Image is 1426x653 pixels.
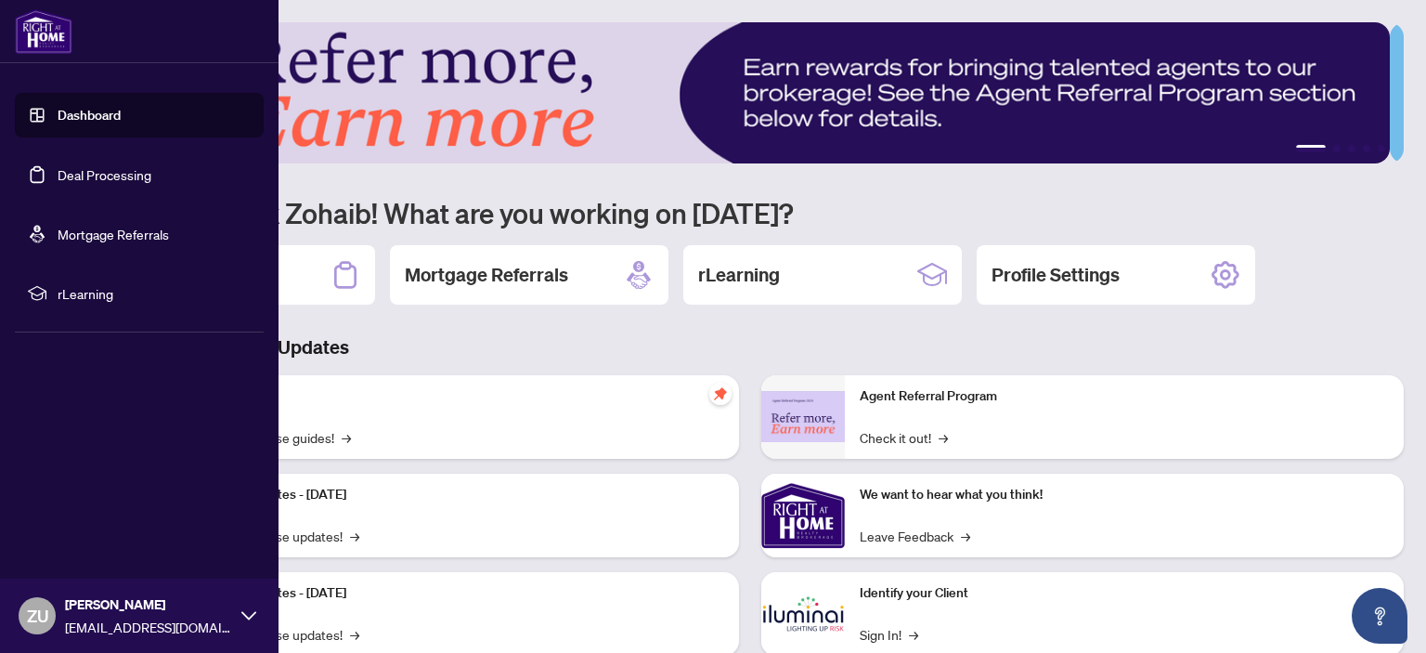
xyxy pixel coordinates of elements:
[709,383,732,405] span: pushpin
[761,391,845,442] img: Agent Referral Program
[860,583,1389,604] p: Identify your Client
[1296,145,1326,152] button: 1
[939,427,948,448] span: →
[65,594,232,615] span: [PERSON_NAME]
[195,386,724,407] p: Self-Help
[27,603,48,629] span: ZU
[405,262,568,288] h2: Mortgage Referrals
[1363,145,1370,152] button: 4
[58,166,151,183] a: Deal Processing
[1333,145,1341,152] button: 2
[1352,588,1407,644] button: Open asap
[58,283,251,304] span: rLearning
[350,624,359,645] span: →
[698,262,780,288] h2: rLearning
[65,617,232,637] span: [EMAIL_ADDRESS][DOMAIN_NAME]
[860,526,970,546] a: Leave Feedback→
[15,9,72,54] img: logo
[909,624,918,645] span: →
[992,262,1120,288] h2: Profile Settings
[860,427,948,448] a: Check it out!→
[97,195,1404,230] h1: Welcome back Zohaib! What are you working on [DATE]?
[58,226,169,242] a: Mortgage Referrals
[761,474,845,557] img: We want to hear what you think!
[860,624,918,645] a: Sign In!→
[961,526,970,546] span: →
[97,334,1404,360] h3: Brokerage & Industry Updates
[1348,145,1355,152] button: 3
[350,526,359,546] span: →
[860,485,1389,505] p: We want to hear what you think!
[195,485,724,505] p: Platform Updates - [DATE]
[58,107,121,124] a: Dashboard
[860,386,1389,407] p: Agent Referral Program
[1378,145,1385,152] button: 5
[195,583,724,604] p: Platform Updates - [DATE]
[97,22,1390,163] img: Slide 0
[342,427,351,448] span: →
